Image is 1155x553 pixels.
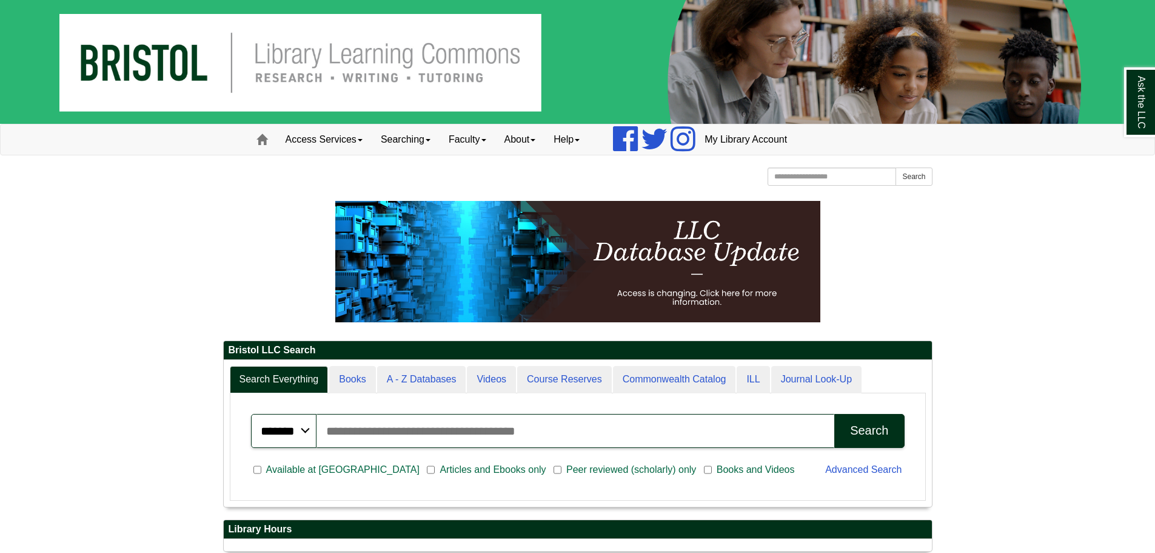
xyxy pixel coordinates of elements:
[435,463,551,477] span: Articles and Ebooks only
[712,463,800,477] span: Books and Videos
[554,464,561,475] input: Peer reviewed (scholarly) only
[704,464,712,475] input: Books and Videos
[329,366,375,393] a: Books
[544,124,589,155] a: Help
[230,366,329,393] a: Search Everything
[850,424,888,438] div: Search
[896,168,932,186] button: Search
[495,124,545,155] a: About
[377,366,466,393] a: A - Z Databases
[467,366,516,393] a: Videos
[834,414,904,448] button: Search
[825,464,902,475] a: Advanced Search
[261,463,424,477] span: Available at [GEOGRAPHIC_DATA]
[695,124,796,155] a: My Library Account
[372,124,440,155] a: Searching
[276,124,372,155] a: Access Services
[427,464,435,475] input: Articles and Ebooks only
[335,201,820,322] img: HTML tutorial
[737,366,769,393] a: ILL
[613,366,736,393] a: Commonwealth Catalog
[224,341,932,360] h2: Bristol LLC Search
[440,124,495,155] a: Faculty
[561,463,701,477] span: Peer reviewed (scholarly) only
[771,366,862,393] a: Journal Look-Up
[253,464,261,475] input: Available at [GEOGRAPHIC_DATA]
[224,520,932,539] h2: Library Hours
[517,366,612,393] a: Course Reserves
